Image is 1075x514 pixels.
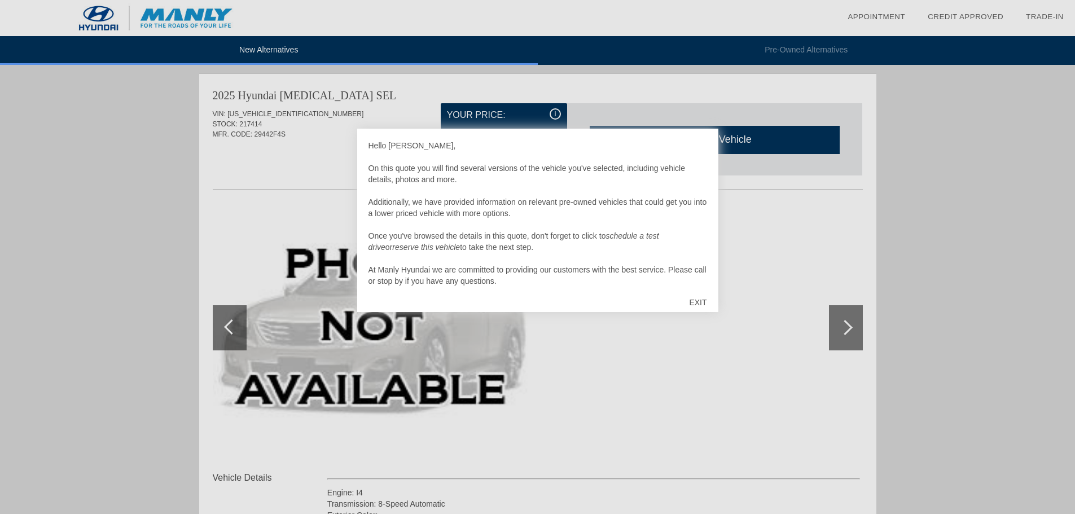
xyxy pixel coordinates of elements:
[368,231,659,252] em: schedule a test drive
[678,285,718,319] div: EXIT
[368,140,707,287] div: Hello [PERSON_NAME], On this quote you will find several versions of the vehicle you've selected,...
[392,243,460,252] em: reserve this vehicle
[928,12,1003,21] a: Credit Approved
[848,12,905,21] a: Appointment
[1026,12,1064,21] a: Trade-In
